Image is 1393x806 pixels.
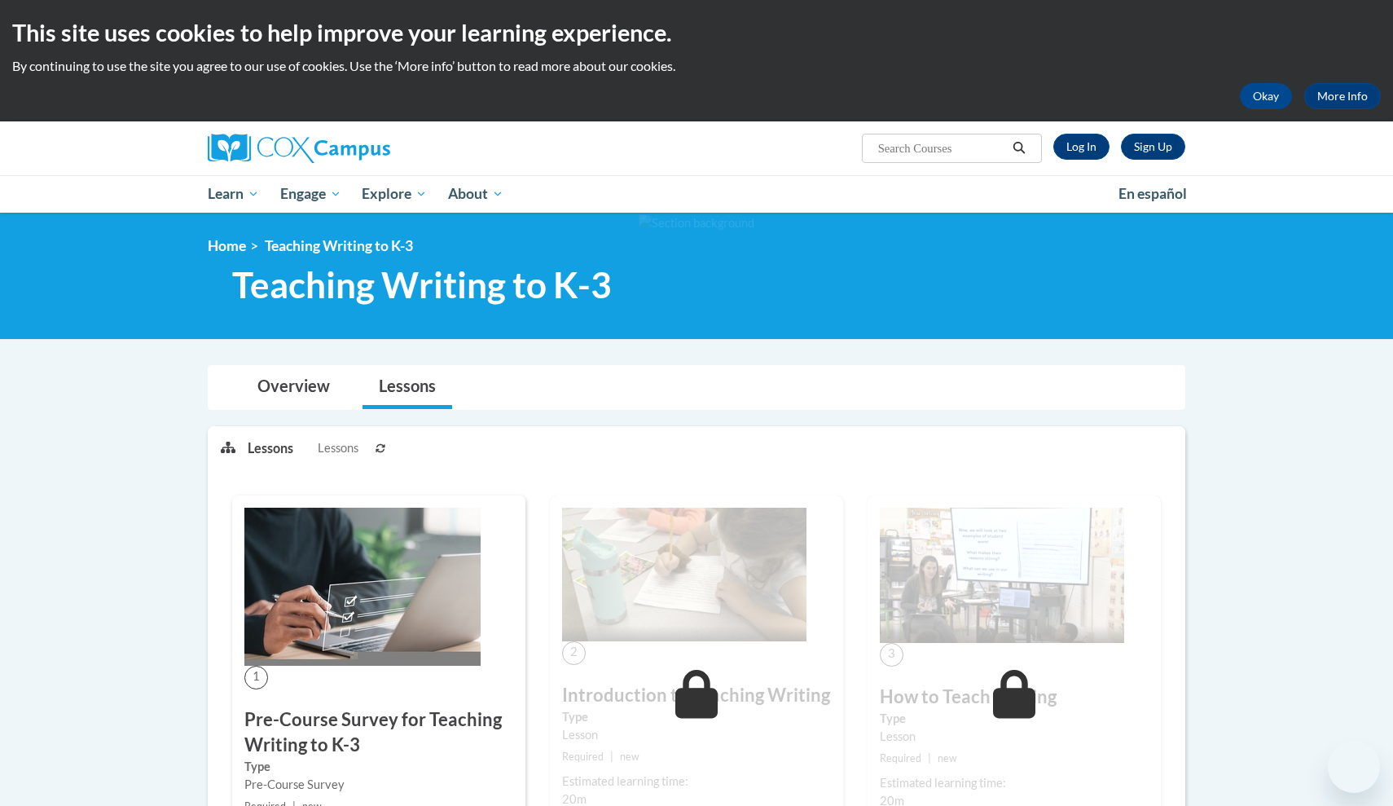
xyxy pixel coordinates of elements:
[270,175,352,213] a: Engage
[880,508,1124,643] img: Course Image
[562,773,831,791] div: Estimated learning time:
[880,774,1149,792] div: Estimated learning time:
[1121,134,1185,160] a: Register
[208,237,246,254] a: Home
[1304,83,1381,109] a: More Info
[12,57,1381,75] p: By continuing to use the site you agree to our use of cookies. Use the ‘More info’ button to read...
[639,214,754,232] img: Section background
[562,508,806,641] img: Course Image
[1240,83,1292,109] button: Okay
[880,643,903,667] span: 3
[1108,177,1197,211] a: En español
[562,726,831,744] div: Lesson
[244,707,513,758] h3: Pre-Course Survey for Teaching Writing to K-3
[318,439,358,457] span: Lessons
[938,752,957,764] span: new
[562,641,586,665] span: 2
[208,134,517,163] a: Cox Campus
[197,175,270,213] a: Learn
[351,175,437,213] a: Explore
[877,139,1007,158] input: Search Courses
[1118,185,1187,202] span: En español
[562,683,831,708] h3: Introduction to Teaching Writing
[928,752,931,764] span: |
[1007,139,1031,158] button: Search
[562,792,587,806] span: 20m
[244,776,513,794] div: Pre-Course Survey
[265,237,413,254] span: Teaching Writing to K-3
[280,184,341,204] span: Engage
[562,751,604,763] span: Required
[244,508,481,666] img: Course Image
[880,752,921,764] span: Required
[610,751,613,763] span: |
[362,184,427,204] span: Explore
[244,758,513,776] label: Type
[363,366,452,409] a: Lessons
[208,134,390,163] img: Cox Campus
[12,16,1381,49] h2: This site uses cookies to help improve your learning experience.
[880,710,1149,728] label: Type
[232,263,612,306] span: Teaching Writing to K-3
[620,751,639,763] span: new
[880,685,1149,710] h3: How to Teach Writing
[183,175,1210,213] div: Main menu
[241,366,346,409] a: Overview
[244,666,268,689] span: 1
[1053,134,1110,160] a: Log In
[880,728,1149,746] div: Lesson
[248,439,293,457] p: Lessons
[1328,741,1380,793] iframe: Button to launch messaging window
[437,175,514,213] a: About
[208,184,259,204] span: Learn
[562,708,831,726] label: Type
[448,184,503,204] span: About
